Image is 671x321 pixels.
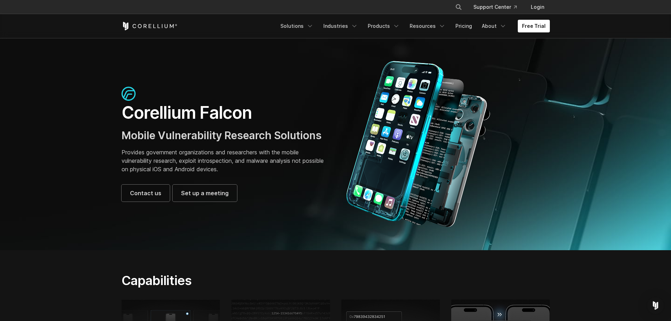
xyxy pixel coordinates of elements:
[122,87,136,101] img: falcon-icon
[122,185,170,202] a: Contact us
[122,148,329,173] p: Provides government organizations and researchers with the mobile vulnerability research, exploit...
[647,297,664,314] div: Open Intercom Messenger
[181,189,229,197] span: Set up a meeting
[319,20,362,32] a: Industries
[130,189,161,197] span: Contact us
[122,273,402,288] h2: Capabilities
[122,102,329,123] h1: Corellium Falcon
[468,1,522,13] a: Support Center
[447,1,550,13] div: Navigation Menu
[276,20,318,32] a: Solutions
[343,61,494,228] img: Corellium_Falcon Hero 1
[452,1,465,13] button: Search
[276,20,550,32] div: Navigation Menu
[451,20,476,32] a: Pricing
[478,20,511,32] a: About
[525,1,550,13] a: Login
[122,129,322,142] span: Mobile Vulnerability Research Solutions
[405,20,450,32] a: Resources
[122,22,178,30] a: Corellium Home
[518,20,550,32] a: Free Trial
[364,20,404,32] a: Products
[173,185,237,202] a: Set up a meeting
